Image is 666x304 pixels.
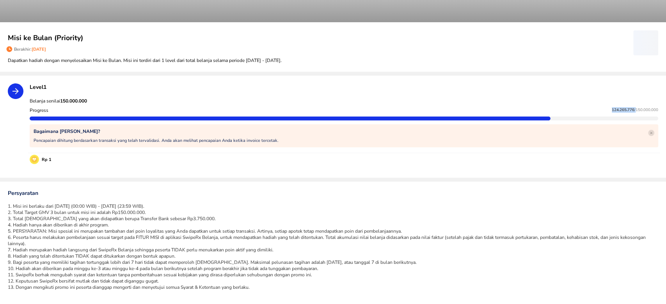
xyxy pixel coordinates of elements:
[30,107,48,113] p: Progress
[39,156,52,163] p: Rp 1
[8,259,658,265] li: 9. Bagi peserta yang memiliki tagihan tertunggak lebih dari 7 hari tidak dapat memperoleh [DEMOGR...
[8,247,658,253] li: 7. Hadiah merupakan hadiah langsung dari SwipeRx Belanja sehingga peserta TIDAK perlu menukarkan ...
[34,138,279,143] p: Pencapaian dihitung berdasarkan transaksi yang telah tervalidasi. Anda akan melihat pencapaian An...
[14,46,46,52] p: Berakhir:
[8,33,633,43] p: Misi ke Bulan (Priority)
[634,107,658,113] span: / 150.000.000
[633,30,658,55] button: ‌
[8,189,658,197] p: Persyaratan
[8,57,658,64] p: Dapatkan hadiah dengan menyelesaikan Misi ke Bulan. Misi ini terdiri dari 1 level dari total bela...
[8,284,658,290] li: 13. Dengan mengikuti promo ini peserta dianggap mengerti dan menyetujui semua Syarat & Ketentuan ...
[8,272,658,278] li: 11. SwipeRx berhak mengubah syarat dan ketentuan tanpa pemberitahuan sesuai kebijakan yang dirasa...
[60,98,87,104] strong: 150.000.000
[8,253,658,259] li: 8. Hadiah yang telah ditentukan TIDAK dapat ditukarkan dengan bentuk apapun.
[612,107,634,113] span: 124.265.776
[34,128,279,134] p: Bagaimana [PERSON_NAME]?
[32,46,46,52] span: [DATE]
[8,234,658,247] li: 6. Peserta harus melakukan pembelanjaan sesuai target pada FITUR MISI di aplikasi SwipeRx Belanja...
[30,83,658,91] p: Level 1
[8,228,658,234] li: 5. PERSYARATAN: Misi spesial ini merupakan tambahan dari poin loyalitas yang Anda dapatkan untuk ...
[8,209,658,216] li: 2. Total Target GMV 3 bulan untuk misi ini adalah Rp150.000.000.
[8,216,658,222] li: 3. Total [DEMOGRAPHIC_DATA] yang akan didapatkan berupa Transfer Bank sebesar Rp3.750.000.
[30,98,87,104] span: Belanja senilai
[8,265,658,272] li: 10. Hadiah akan diberikan pada minggu ke-3 atau minggu ke-4 pada bulan berikutnya setelah program...
[8,203,658,209] li: 1. Misi ini berlaku dari [DATE] (00:00 WIB) - [DATE] (23:59 WIB).
[8,222,658,228] li: 4. Hadiah hanya akan diberikan di akhir program.
[8,278,658,284] li: 12. Keputusan SwipeRx bersifat mutlak dan tidak dapat diganggu gugat.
